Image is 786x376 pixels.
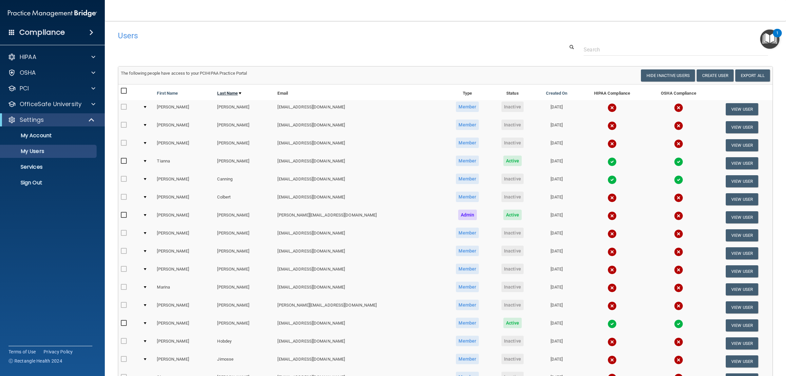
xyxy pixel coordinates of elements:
[674,355,683,365] img: cross.ca9f0e7f.svg
[674,247,683,256] img: cross.ca9f0e7f.svg
[501,174,524,184] span: Inactive
[20,85,29,92] p: PCI
[275,298,444,316] td: [PERSON_NAME][EMAIL_ADDRESS][DOMAIN_NAME]
[608,319,617,329] img: tick.e7d51cea.svg
[535,298,578,316] td: [DATE]
[215,280,275,298] td: [PERSON_NAME]
[501,228,524,238] span: Inactive
[608,301,617,310] img: cross.ca9f0e7f.svg
[456,354,479,364] span: Member
[4,132,94,139] p: My Account
[503,156,522,166] span: Active
[546,89,568,97] a: Created On
[217,89,241,97] a: Last Name
[674,265,683,274] img: cross.ca9f0e7f.svg
[8,69,95,77] a: OSHA
[608,337,617,347] img: cross.ca9f0e7f.svg
[535,244,578,262] td: [DATE]
[674,337,683,347] img: cross.ca9f0e7f.svg
[608,211,617,220] img: cross.ca9f0e7f.svg
[608,229,617,238] img: cross.ca9f0e7f.svg
[608,265,617,274] img: cross.ca9f0e7f.svg
[726,211,758,223] button: View User
[501,354,524,364] span: Inactive
[215,118,275,136] td: [PERSON_NAME]
[215,154,275,172] td: [PERSON_NAME]
[726,265,758,277] button: View User
[735,69,770,82] a: Export All
[726,247,758,259] button: View User
[456,192,479,202] span: Member
[584,44,768,56] input: Search
[445,85,490,100] th: Type
[501,300,524,310] span: Inactive
[674,193,683,202] img: cross.ca9f0e7f.svg
[118,31,496,40] h4: Users
[154,190,215,208] td: [PERSON_NAME]
[9,358,62,364] span: Ⓒ Rectangle Health 2024
[608,247,617,256] img: cross.ca9f0e7f.svg
[674,157,683,166] img: tick.e7d51cea.svg
[154,298,215,316] td: [PERSON_NAME]
[456,336,479,346] span: Member
[456,102,479,112] span: Member
[154,334,215,352] td: [PERSON_NAME]
[215,334,275,352] td: Hobdey
[674,301,683,310] img: cross.ca9f0e7f.svg
[501,246,524,256] span: Inactive
[535,172,578,190] td: [DATE]
[535,154,578,172] td: [DATE]
[535,208,578,226] td: [DATE]
[9,348,36,355] a: Terms of Use
[20,116,44,124] p: Settings
[456,120,479,130] span: Member
[456,174,479,184] span: Member
[458,210,477,220] span: Admin
[157,89,178,97] a: First Name
[501,336,524,346] span: Inactive
[726,121,758,133] button: View User
[19,28,65,37] h4: Compliance
[608,193,617,202] img: cross.ca9f0e7f.svg
[215,172,275,190] td: Canning
[776,33,778,42] div: 1
[154,262,215,280] td: [PERSON_NAME]
[456,228,479,238] span: Member
[608,355,617,365] img: cross.ca9f0e7f.svg
[697,69,734,82] button: Create User
[154,172,215,190] td: [PERSON_NAME]
[154,118,215,136] td: [PERSON_NAME]
[501,192,524,202] span: Inactive
[275,136,444,154] td: [EMAIL_ADDRESS][DOMAIN_NAME]
[535,190,578,208] td: [DATE]
[20,53,36,61] p: HIPAA
[275,208,444,226] td: [PERSON_NAME][EMAIL_ADDRESS][DOMAIN_NAME]
[154,226,215,244] td: [PERSON_NAME]
[275,118,444,136] td: [EMAIL_ADDRESS][DOMAIN_NAME]
[608,103,617,112] img: cross.ca9f0e7f.svg
[154,208,215,226] td: [PERSON_NAME]
[275,85,444,100] th: Email
[726,229,758,241] button: View User
[275,280,444,298] td: [EMAIL_ADDRESS][DOMAIN_NAME]
[726,337,758,349] button: View User
[20,100,82,108] p: OfficeSafe University
[535,100,578,118] td: [DATE]
[456,156,479,166] span: Member
[275,100,444,118] td: [EMAIL_ADDRESS][DOMAIN_NAME]
[215,352,275,370] td: Jimosse
[215,298,275,316] td: [PERSON_NAME]
[4,179,94,186] p: Sign Out
[674,319,683,329] img: tick.e7d51cea.svg
[8,100,95,108] a: OfficeSafe University
[154,136,215,154] td: [PERSON_NAME]
[726,301,758,313] button: View User
[535,262,578,280] td: [DATE]
[674,283,683,292] img: cross.ca9f0e7f.svg
[501,120,524,130] span: Inactive
[154,100,215,118] td: [PERSON_NAME]
[501,264,524,274] span: Inactive
[121,71,247,76] span: The following people have access to your PCIHIPAA Practice Portal
[275,172,444,190] td: [EMAIL_ADDRESS][DOMAIN_NAME]
[154,280,215,298] td: Marina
